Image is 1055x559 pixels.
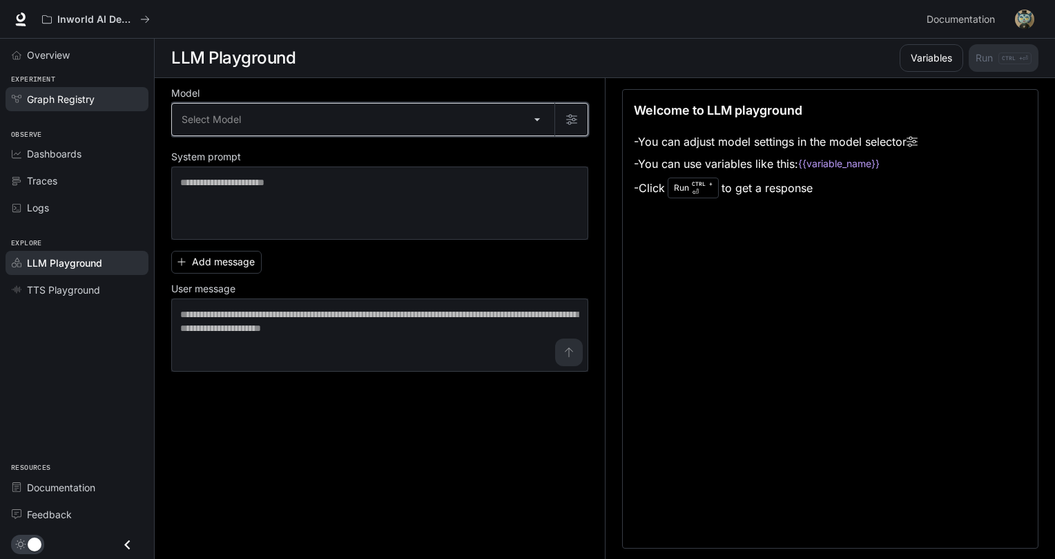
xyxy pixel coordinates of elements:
[6,142,148,166] a: Dashboards
[171,152,241,162] p: System prompt
[28,536,41,551] span: Dark mode toggle
[6,475,148,500] a: Documentation
[6,169,148,193] a: Traces
[634,131,918,153] li: - You can adjust model settings in the model selector
[27,146,81,161] span: Dashboards
[668,178,719,198] div: Run
[6,502,148,527] a: Feedback
[27,256,102,270] span: LLM Playground
[634,175,918,201] li: - Click to get a response
[6,43,148,67] a: Overview
[182,113,241,126] span: Select Model
[57,14,135,26] p: Inworld AI Demos
[1015,10,1034,29] img: User avatar
[112,531,143,559] button: Close drawer
[692,180,713,196] p: ⏎
[692,180,713,188] p: CTRL +
[6,251,148,275] a: LLM Playground
[27,507,72,522] span: Feedback
[6,278,148,302] a: TTS Playground
[171,251,262,274] button: Add message
[27,173,57,188] span: Traces
[27,283,100,297] span: TTS Playground
[1011,6,1038,33] button: User avatar
[634,153,918,175] li: - You can use variables like this:
[634,101,802,120] p: Welcome to LLM playground
[6,196,148,220] a: Logs
[921,6,1005,33] a: Documentation
[172,104,554,135] div: Select Model
[171,284,235,294] p: User message
[927,11,995,28] span: Documentation
[798,157,880,171] code: {{variable_name}}
[36,6,156,33] button: All workspaces
[27,92,95,106] span: Graph Registry
[27,48,70,62] span: Overview
[171,88,200,98] p: Model
[27,200,49,215] span: Logs
[27,480,95,495] span: Documentation
[900,44,963,72] button: Variables
[6,87,148,111] a: Graph Registry
[171,44,296,72] h1: LLM Playground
